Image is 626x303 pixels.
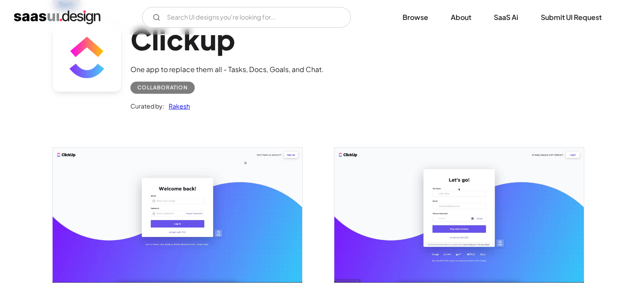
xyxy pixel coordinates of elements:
div: Collaboration [137,82,188,93]
a: Browse [392,8,439,27]
div: Curated by: [130,101,164,111]
a: home [14,10,100,24]
h1: Clickup [130,23,324,56]
a: Submit UI Request [530,8,612,27]
img: 60436226e717603c391a42bc_Clickup%20Login.jpg [53,148,302,282]
a: open lightbox [53,148,302,282]
a: Rakesh [164,101,190,111]
a: open lightbox [334,148,584,282]
a: About [440,8,482,27]
img: 60436225eb50aa49d2530e90_Clickup%20Signup.jpg [334,148,584,282]
input: Search UI designs you're looking for... [142,7,351,28]
a: SaaS Ai [483,8,529,27]
div: One app to replace them all - Tasks, Docs, Goals, and Chat. [130,64,324,75]
form: Email Form [142,7,351,28]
